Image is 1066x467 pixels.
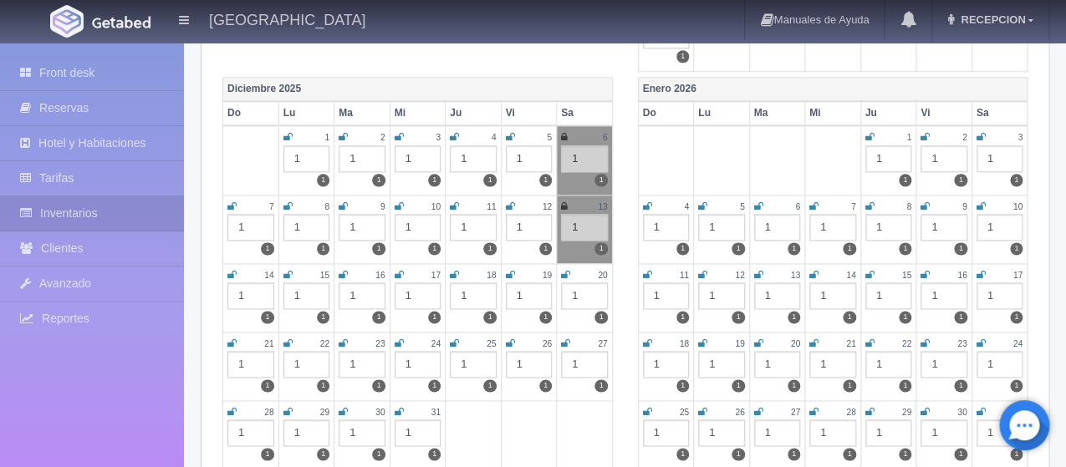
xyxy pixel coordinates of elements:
[487,202,496,211] small: 11
[680,271,689,280] small: 11
[754,351,801,378] div: 1
[977,145,1023,172] div: 1
[899,379,911,392] label: 1
[676,379,689,392] label: 1
[805,101,861,125] th: Mi
[694,101,750,125] th: Lu
[492,133,497,142] small: 4
[487,339,496,348] small: 25
[698,282,745,309] div: 1
[320,271,329,280] small: 15
[450,214,497,241] div: 1
[954,242,967,255] label: 1
[539,379,552,392] label: 1
[843,448,855,460] label: 1
[390,101,446,125] th: Mi
[732,448,744,460] label: 1
[431,202,441,211] small: 10
[906,133,911,142] small: 1
[809,214,856,241] div: 1
[676,448,689,460] label: 1
[740,202,745,211] small: 5
[698,419,745,446] div: 1
[906,202,911,211] small: 8
[317,242,329,255] label: 1
[732,379,744,392] label: 1
[339,419,385,446] div: 1
[324,202,329,211] small: 8
[264,408,273,417] small: 28
[598,271,607,280] small: 20
[428,174,441,186] label: 1
[339,145,385,172] div: 1
[320,339,329,348] small: 22
[594,242,607,255] label: 1
[977,419,1023,446] div: 1
[450,145,497,172] div: 1
[921,419,967,446] div: 1
[843,311,855,323] label: 1
[543,339,552,348] small: 26
[561,282,608,309] div: 1
[899,174,911,186] label: 1
[264,271,273,280] small: 14
[921,145,967,172] div: 1
[506,214,553,241] div: 1
[395,282,441,309] div: 1
[283,282,330,309] div: 1
[788,448,800,460] label: 1
[317,448,329,460] label: 1
[865,351,912,378] div: 1
[395,351,441,378] div: 1
[865,282,912,309] div: 1
[1010,311,1023,323] label: 1
[50,5,84,38] img: Getabed
[732,242,744,255] label: 1
[899,311,911,323] label: 1
[283,351,330,378] div: 1
[483,174,496,186] label: 1
[684,202,689,211] small: 4
[1010,448,1023,460] label: 1
[317,311,329,323] label: 1
[795,202,800,211] small: 6
[372,242,385,255] label: 1
[261,379,273,392] label: 1
[483,379,496,392] label: 1
[735,271,744,280] small: 12
[539,174,552,186] label: 1
[395,145,441,172] div: 1
[227,282,274,309] div: 1
[395,419,441,446] div: 1
[543,202,552,211] small: 12
[227,351,274,378] div: 1
[598,339,607,348] small: 27
[372,379,385,392] label: 1
[380,202,385,211] small: 9
[643,419,690,446] div: 1
[227,214,274,241] div: 1
[860,101,916,125] th: Ju
[788,242,800,255] label: 1
[446,101,502,125] th: Ju
[372,311,385,323] label: 1
[732,311,744,323] label: 1
[921,214,967,241] div: 1
[450,351,497,378] div: 1
[1010,174,1023,186] label: 1
[698,214,745,241] div: 1
[680,339,689,348] small: 18
[320,408,329,417] small: 29
[902,339,911,348] small: 22
[1010,379,1023,392] label: 1
[594,174,607,186] label: 1
[676,50,689,63] label: 1
[680,408,689,417] small: 25
[643,351,690,378] div: 1
[539,311,552,323] label: 1
[339,214,385,241] div: 1
[846,271,855,280] small: 14
[851,202,856,211] small: 7
[954,311,967,323] label: 1
[962,202,967,211] small: 9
